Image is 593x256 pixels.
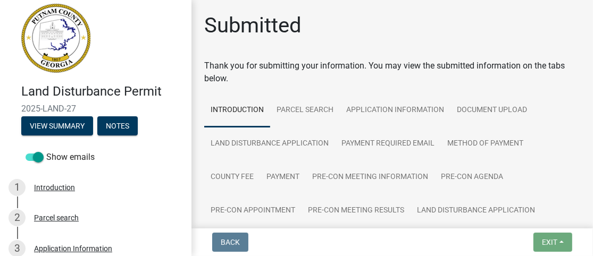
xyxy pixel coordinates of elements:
div: 2 [9,209,26,226]
a: Pre-Con Meeting Results [302,194,411,228]
button: Exit [533,233,572,252]
wm-modal-confirm: Notes [97,122,138,131]
div: Introduction [34,184,75,191]
a: Pre-Con Meeting Information [306,160,435,194]
a: Application Information [340,93,450,127]
wm-modal-confirm: Summary [21,122,93,131]
span: Back [221,238,240,246]
img: Putnam County, Georgia [21,4,90,73]
button: Back [212,233,248,252]
div: Parcel search [34,214,79,221]
a: Land Disturbance Application [204,127,335,161]
div: 1 [9,179,26,196]
span: 2025-LAND-27 [21,104,170,114]
a: Parcel search [270,93,340,127]
div: Application Information [34,245,112,252]
span: Exit [542,238,557,246]
button: View Summary [21,116,93,135]
button: Notes [97,116,138,135]
h4: Land Disturbance Permit [21,84,183,99]
a: Pre-Con Agenda [435,160,510,194]
a: County Fee [204,160,260,194]
a: Document Upload [450,93,533,127]
a: Land Disturbance Application [411,194,541,228]
a: Introduction [204,93,270,127]
a: Pre-Con Appointment [204,194,302,228]
div: Thank you for submitting your information. You may view the submitted information on the tabs below. [204,59,580,85]
a: Method of Payment [441,127,530,161]
h1: Submitted [204,13,302,38]
a: Payment Required Email [335,127,441,161]
label: Show emails [26,151,95,164]
a: Payment [260,160,306,194]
